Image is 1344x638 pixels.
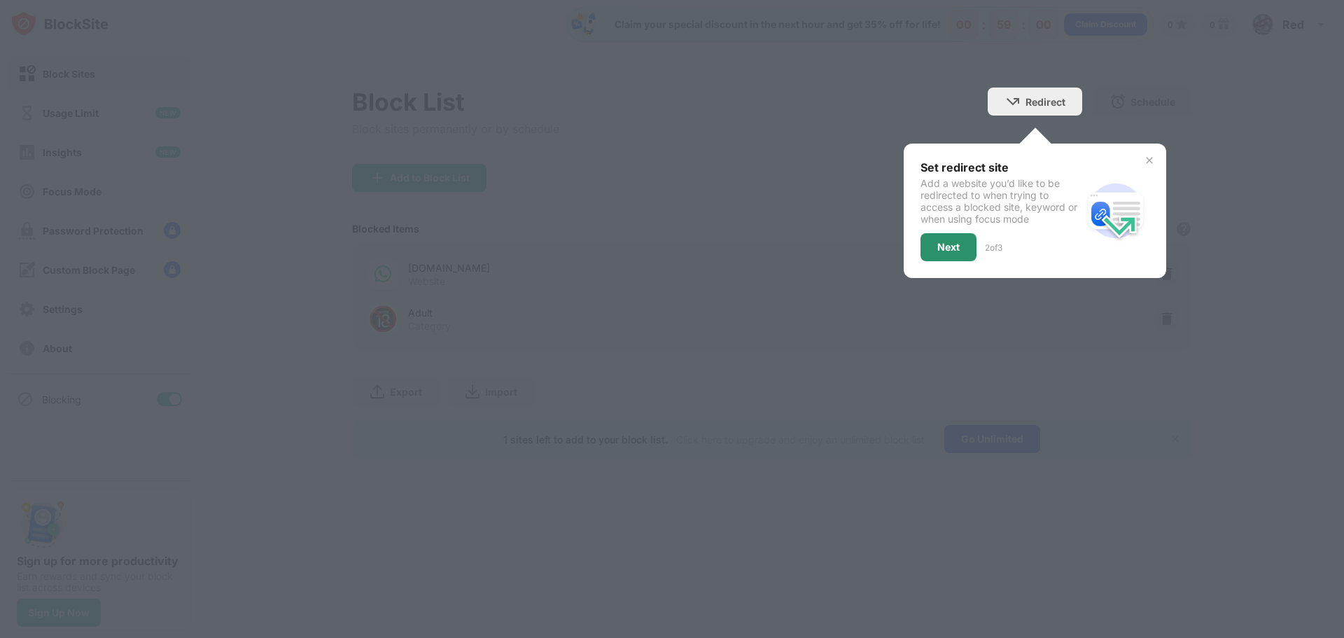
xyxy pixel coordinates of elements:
[1025,96,1065,108] div: Redirect
[920,160,1082,174] div: Set redirect site
[1144,155,1155,166] img: x-button.svg
[937,242,960,253] div: Next
[920,177,1082,225] div: Add a website you’d like to be redirected to when trying to access a blocked site, keyword or whe...
[985,242,1002,253] div: 2 of 3
[1082,177,1149,244] img: redirect.svg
